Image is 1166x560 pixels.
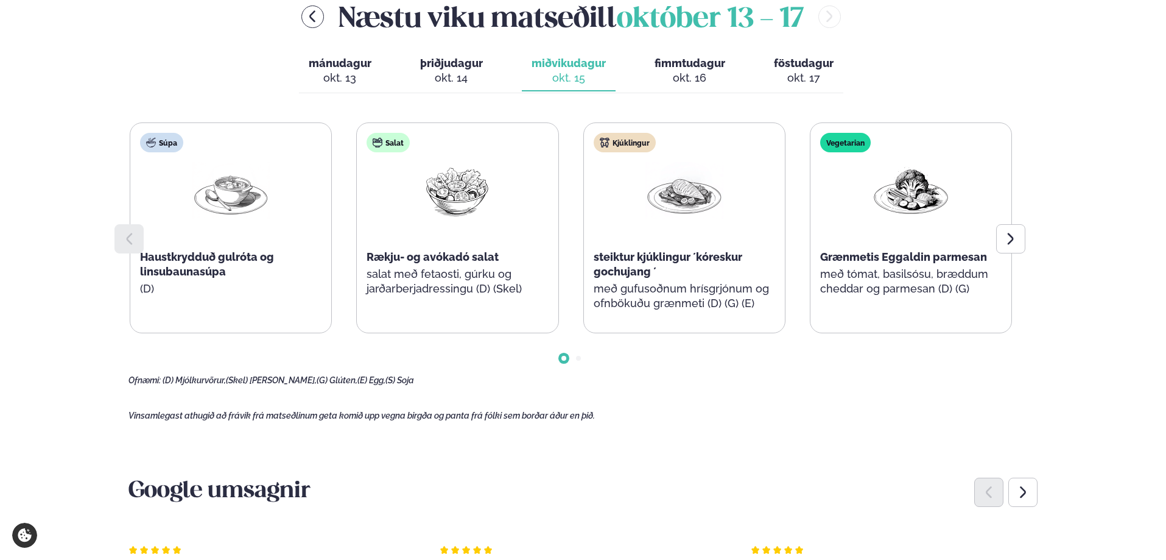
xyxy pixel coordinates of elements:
[317,375,357,385] span: (G) Glúten,
[146,138,156,147] img: soup.svg
[820,133,871,152] div: Vegetarian
[367,250,499,263] span: Rækju- og avókadó salat
[140,282,321,296] p: (D)
[410,51,493,91] button: þriðjudagur okt. 14
[373,138,382,147] img: salad.svg
[645,162,723,219] img: Chicken-breast.png
[140,250,274,278] span: Haustkrydduð gulróta og linsubaunasúpa
[655,71,725,85] div: okt. 16
[420,57,483,69] span: þriðjudagur
[617,6,804,33] span: október 13 - 17
[532,57,606,69] span: miðvikudagur
[820,250,987,263] span: Grænmetis Eggaldin parmesan
[226,375,317,385] span: (Skel) [PERSON_NAME],
[774,57,834,69] span: föstudagur
[12,523,37,548] a: Cookie settings
[128,477,1038,506] h3: Google umsagnir
[974,478,1003,507] div: Previous slide
[367,267,548,296] p: salat með fetaosti, gúrku og jarðarberjadressingu (D) (Skel)
[532,71,606,85] div: okt. 15
[818,5,841,28] button: menu-btn-right
[872,162,950,219] img: Vegan.png
[385,375,414,385] span: (S) Soja
[594,282,775,311] p: með gufusoðnum hrísgrjónum og ofnbökuðu grænmeti (D) (G) (E)
[163,375,226,385] span: (D) Mjólkurvörur,
[774,71,834,85] div: okt. 17
[594,250,742,278] span: steiktur kjúklingur ´kóreskur gochujang ´
[309,57,371,69] span: mánudagur
[418,162,496,219] img: Salad.png
[561,356,566,361] span: Go to slide 1
[522,51,616,91] button: miðvikudagur okt. 15
[420,71,483,85] div: okt. 14
[820,267,1002,296] p: með tómat, basilsósu, bræddum cheddar og parmesan (D) (G)
[576,356,581,361] span: Go to slide 2
[192,162,270,219] img: Soup.png
[357,375,385,385] span: (E) Egg,
[299,51,381,91] button: mánudagur okt. 13
[594,133,656,152] div: Kjúklingur
[309,71,371,85] div: okt. 13
[1008,478,1038,507] div: Next slide
[655,57,725,69] span: fimmtudagur
[600,138,609,147] img: chicken.svg
[367,133,410,152] div: Salat
[764,51,843,91] button: föstudagur okt. 17
[645,51,735,91] button: fimmtudagur okt. 16
[301,5,324,28] button: menu-btn-left
[128,411,595,420] span: Vinsamlegast athugið að frávik frá matseðlinum geta komið upp vegna birgða og panta frá fólki sem...
[128,375,161,385] span: Ofnæmi:
[140,133,183,152] div: Súpa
